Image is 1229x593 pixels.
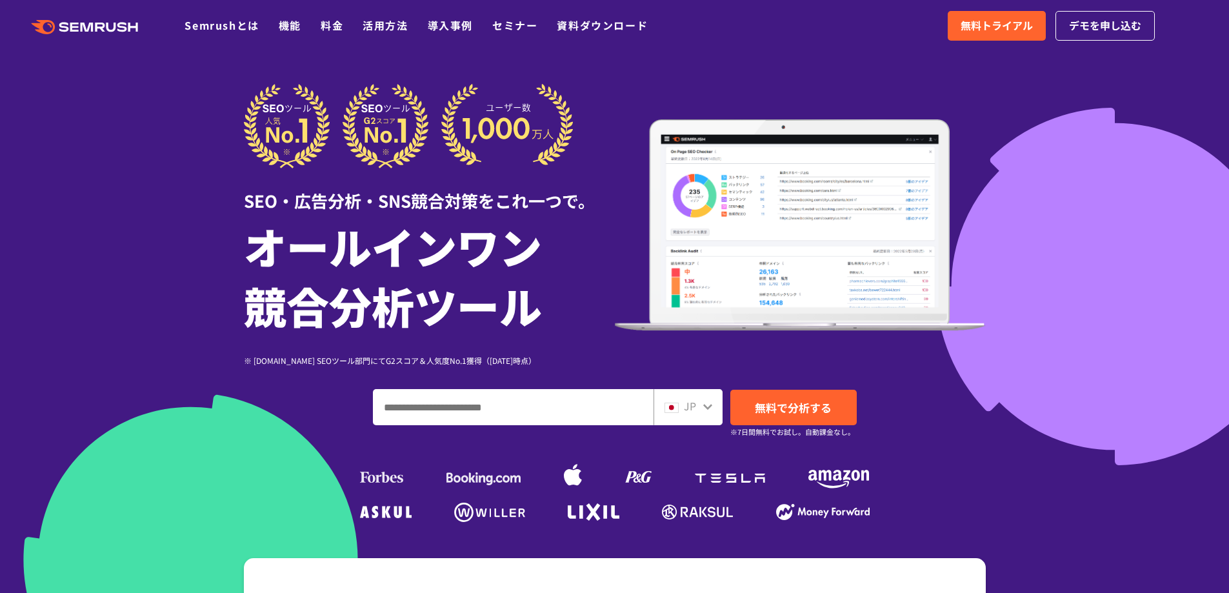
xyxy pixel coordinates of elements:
span: デモを申し込む [1069,17,1141,34]
a: 導入事例 [428,17,473,33]
a: 資料ダウンロード [557,17,648,33]
a: 無料で分析する [730,390,857,425]
a: Semrushとは [185,17,259,33]
span: JP [684,398,696,414]
a: セミナー [492,17,537,33]
a: 料金 [321,17,343,33]
span: 無料で分析する [755,399,832,416]
a: デモを申し込む [1055,11,1155,41]
a: 活用方法 [363,17,408,33]
span: 無料トライアル [961,17,1033,34]
div: ※ [DOMAIN_NAME] SEOツール部門にてG2スコア＆人気度No.1獲得（[DATE]時点） [244,354,615,367]
a: 機能 [279,17,301,33]
h1: オールインワン 競合分析ツール [244,216,615,335]
small: ※7日間無料でお試し。自動課金なし。 [730,426,855,438]
div: SEO・広告分析・SNS競合対策をこれ一つで。 [244,168,615,213]
input: ドメイン、キーワードまたはURLを入力してください [374,390,653,425]
a: 無料トライアル [948,11,1046,41]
